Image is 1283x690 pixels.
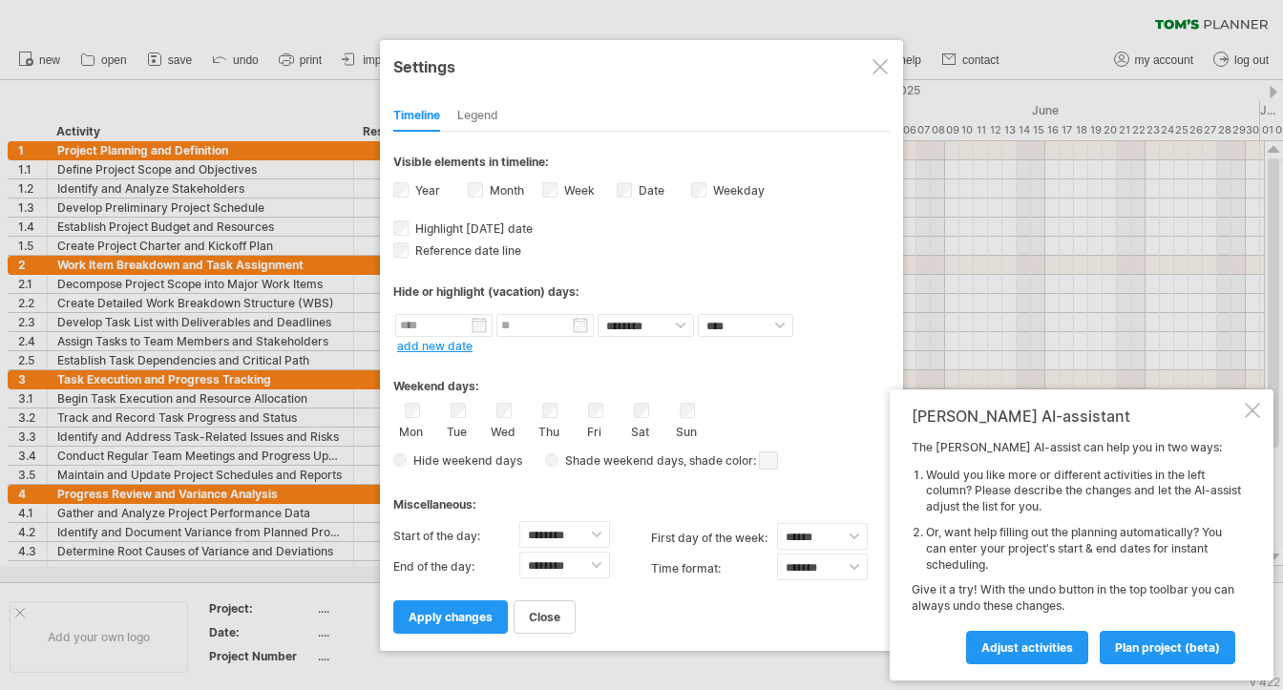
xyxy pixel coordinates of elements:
div: Miscellaneous: [393,479,890,516]
div: Legend [457,101,498,132]
div: Hide or highlight (vacation) days: [393,284,890,299]
a: close [514,600,576,634]
label: Week [560,183,595,198]
label: Wed [491,421,515,439]
a: apply changes [393,600,508,634]
label: Fri [582,421,606,439]
label: Time format: [651,554,777,584]
span: apply changes [409,610,493,624]
label: Month [486,183,524,198]
span: Hide weekend days [407,453,522,468]
a: plan project (beta) [1100,631,1235,664]
a: Adjust activities [966,631,1088,664]
span: close [529,610,560,624]
li: Or, want help filling out the planning automatically? You can enter your project's start & end da... [926,525,1241,573]
div: The [PERSON_NAME] AI-assist can help you in two ways: Give it a try! With the undo button in the ... [912,440,1241,663]
div: [PERSON_NAME] AI-assistant [912,407,1241,426]
label: Start of the day: [393,521,519,552]
div: Settings [393,49,890,83]
label: Thu [536,421,560,439]
label: Sun [674,421,698,439]
span: click here to change the shade color [759,451,778,470]
label: first day of the week: [651,523,777,554]
label: Mon [399,421,423,439]
span: Adjust activities [981,640,1073,655]
span: , shade color: [684,450,778,472]
span: Shade weekend days [558,453,684,468]
span: Reference date line [411,243,521,258]
label: Sat [628,421,652,439]
label: Tue [445,421,469,439]
label: End of the day: [393,552,519,582]
li: Would you like more or different activities in the left column? Please describe the changes and l... [926,468,1241,515]
div: Weekend days: [393,361,890,398]
span: plan project (beta) [1115,640,1220,655]
label: Date [635,183,664,198]
label: Year [411,183,440,198]
a: add new date [397,339,473,353]
span: Highlight [DATE] date [411,221,533,236]
label: Weekday [709,183,765,198]
div: Visible elements in timeline: [393,155,890,175]
div: Timeline [393,101,440,132]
